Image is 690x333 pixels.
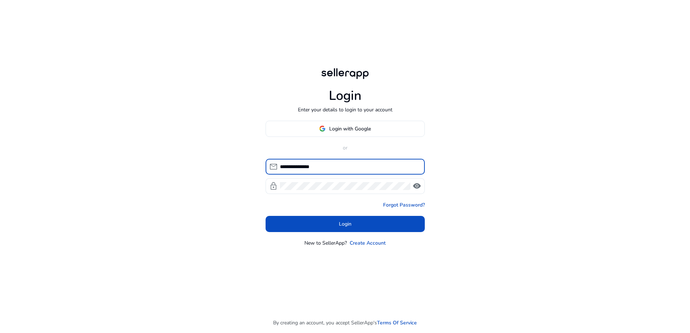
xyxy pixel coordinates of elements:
img: google-logo.svg [319,125,326,132]
a: Terms Of Service [377,319,417,327]
span: Login with Google [329,125,371,133]
a: Create Account [350,239,386,247]
span: Login [339,220,351,228]
p: New to SellerApp? [304,239,347,247]
button: Login with Google [266,121,425,137]
h1: Login [329,88,362,103]
p: Enter your details to login to your account [298,106,392,114]
span: visibility [413,182,421,190]
button: Login [266,216,425,232]
span: mail [269,162,278,171]
span: lock [269,182,278,190]
a: Forgot Password? [383,201,425,209]
p: or [266,144,425,152]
